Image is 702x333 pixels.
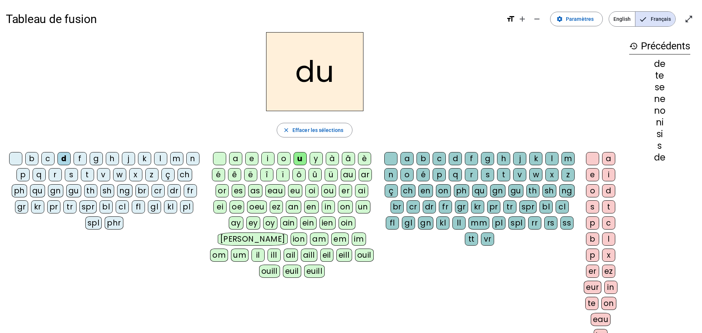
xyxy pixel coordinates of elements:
[229,216,243,230] div: ay
[184,184,197,197] div: fr
[79,200,97,213] div: spr
[526,184,539,197] div: th
[148,200,161,213] div: gl
[276,168,290,181] div: ï
[322,200,335,213] div: in
[213,200,227,213] div: ei
[529,168,542,181] div: w
[300,216,317,230] div: ein
[33,168,46,181] div: q
[265,184,285,197] div: eau
[492,216,505,230] div: pl
[229,200,244,213] div: oe
[586,168,599,181] div: e
[436,184,451,197] div: on
[433,168,446,181] div: p
[277,152,291,165] div: o
[338,200,353,213] div: on
[635,12,675,26] span: Français
[304,200,319,213] div: en
[481,168,494,181] div: s
[309,168,322,181] div: û
[320,216,336,230] div: ien
[682,12,696,26] button: Entrer en plein écran
[246,216,260,230] div: ey
[129,168,142,181] div: x
[556,16,563,22] mat-icon: settings
[355,249,374,262] div: ouil
[506,15,515,23] mat-icon: format_size
[629,42,638,50] mat-icon: history
[320,249,334,262] div: eil
[455,200,468,213] div: gr
[161,168,175,181] div: ç
[497,168,510,181] div: t
[145,168,158,181] div: z
[122,152,135,165] div: j
[31,200,44,213] div: kr
[561,168,575,181] div: z
[545,152,559,165] div: l
[294,152,307,165] div: u
[602,168,615,181] div: i
[629,130,690,139] div: si
[515,12,530,26] button: Augmenter la taille de la police
[629,106,690,115] div: no
[260,168,273,181] div: î
[465,168,478,181] div: r
[90,152,103,165] div: g
[513,168,526,181] div: v
[280,216,298,230] div: ain
[472,184,487,197] div: qu
[263,216,277,230] div: oy
[325,168,338,181] div: ü
[100,200,113,213] div: bl
[602,232,615,246] div: l
[85,216,102,230] div: spl
[561,152,575,165] div: m
[292,126,343,135] span: Effacer les sélections
[105,216,123,230] div: phr
[544,216,557,230] div: rs
[417,152,430,165] div: b
[359,168,372,181] div: ar
[518,15,527,23] mat-icon: add
[400,168,414,181] div: o
[601,297,616,310] div: on
[283,265,301,278] div: euil
[629,118,690,127] div: ni
[336,249,352,262] div: eill
[25,152,38,165] div: b
[465,152,478,165] div: f
[212,168,225,181] div: é
[539,200,553,213] div: bl
[286,200,301,213] div: an
[268,249,281,262] div: ill
[560,216,574,230] div: ss
[97,168,110,181] div: v
[401,184,415,197] div: ch
[602,152,615,165] div: a
[559,184,575,197] div: ng
[545,168,559,181] div: x
[530,12,544,26] button: Diminuer la taille de la police
[247,200,267,213] div: oeu
[49,168,62,181] div: r
[305,184,318,197] div: oi
[566,15,594,23] span: Paramètres
[310,232,328,246] div: am
[261,152,275,165] div: i
[417,168,430,181] div: é
[556,200,569,213] div: cl
[355,184,368,197] div: ai
[231,249,249,262] div: um
[465,232,478,246] div: tt
[310,152,323,165] div: y
[529,152,542,165] div: k
[12,184,27,197] div: ph
[178,168,192,181] div: ch
[154,152,167,165] div: l
[503,200,516,213] div: tr
[251,249,265,262] div: il
[342,152,355,165] div: â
